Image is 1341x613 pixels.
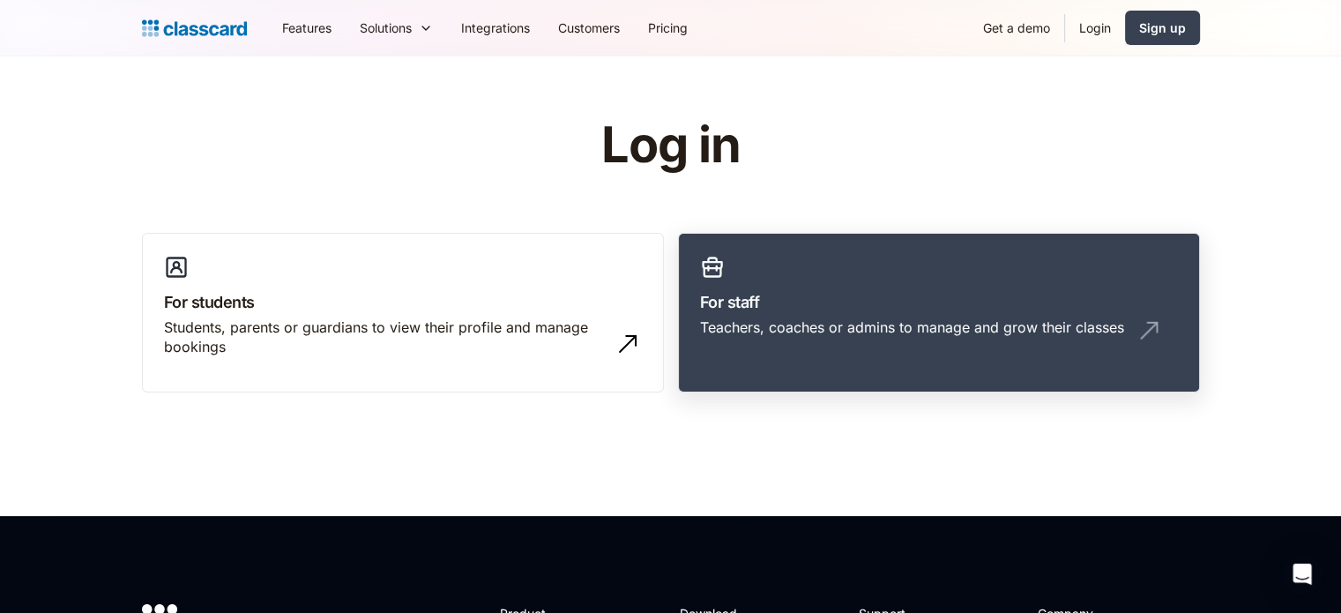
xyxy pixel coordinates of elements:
div: Students, parents or guardians to view their profile and manage bookings [164,318,607,357]
h1: Log in [391,118,950,173]
h3: For students [164,290,642,314]
div: Open Intercom Messenger [1281,553,1323,595]
a: Login [1065,8,1125,48]
a: home [142,16,247,41]
a: Features [268,8,346,48]
a: Sign up [1125,11,1200,45]
a: Pricing [634,8,702,48]
div: Sign up [1139,19,1186,37]
a: Customers [544,8,634,48]
div: Teachers, coaches or admins to manage and grow their classes [700,318,1124,337]
a: For studentsStudents, parents or guardians to view their profile and manage bookings [142,233,664,393]
a: Integrations [447,8,544,48]
div: Solutions [346,8,447,48]
div: Solutions [360,19,412,37]
a: For staffTeachers, coaches or admins to manage and grow their classes [678,233,1200,393]
a: Get a demo [969,8,1064,48]
h3: For staff [700,290,1178,314]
